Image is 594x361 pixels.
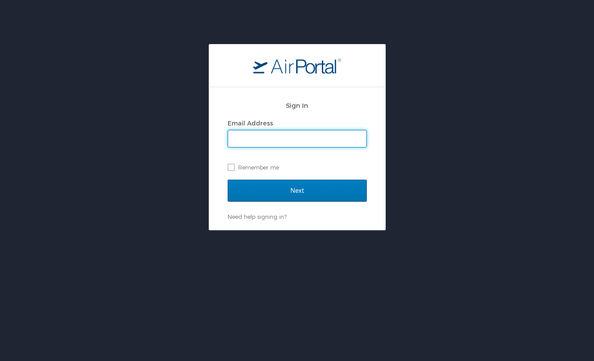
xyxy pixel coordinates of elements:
[228,180,367,202] input: Next
[228,100,367,111] h2: Sign In
[228,119,273,127] label: Email Address
[228,161,367,174] label: Remember me
[253,58,341,74] img: logo
[228,213,287,220] a: Need help signing in?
